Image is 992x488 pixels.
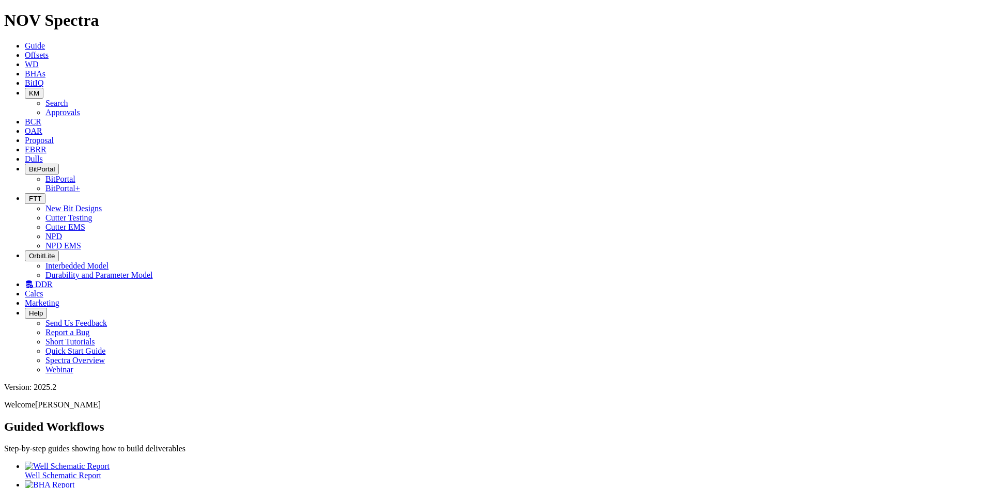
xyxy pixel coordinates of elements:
[25,41,45,50] a: Guide
[25,462,110,471] img: Well Schematic Report
[4,444,988,453] p: Step-by-step guides showing how to build deliverables
[45,108,80,117] a: Approvals
[4,420,988,434] h2: Guided Workflows
[25,117,41,126] a: BCR
[4,383,988,392] div: Version: 2025.2
[29,309,43,317] span: Help
[25,78,43,87] a: BitIQ
[25,289,43,298] a: Calcs
[45,232,62,241] a: NPD
[45,356,105,365] a: Spectra Overview
[25,193,45,204] button: FTT
[25,51,49,59] a: Offsets
[45,99,68,107] a: Search
[45,365,73,374] a: Webinar
[25,462,988,480] a: Well Schematic Report Well Schematic Report
[25,127,42,135] a: OAR
[29,165,55,173] span: BitPortal
[45,204,102,213] a: New Bit Designs
[25,69,45,78] a: BHAs
[25,154,43,163] a: Dulls
[25,308,47,319] button: Help
[45,337,95,346] a: Short Tutorials
[35,400,101,409] span: [PERSON_NAME]
[45,175,75,183] a: BitPortal
[25,298,59,307] a: Marketing
[45,223,85,231] a: Cutter EMS
[45,328,89,337] a: Report a Bug
[29,252,55,260] span: OrbitLite
[4,11,988,30] h1: NOV Spectra
[45,347,105,355] a: Quick Start Guide
[29,89,39,97] span: KM
[45,261,109,270] a: Interbedded Model
[25,164,59,175] button: BitPortal
[29,195,41,202] span: FTT
[45,184,80,193] a: BitPortal+
[45,241,81,250] a: NPD EMS
[25,145,47,154] a: EBRR
[25,88,43,99] button: KM
[35,280,53,289] span: DDR
[25,471,101,480] span: Well Schematic Report
[25,280,53,289] a: DDR
[25,60,39,69] a: WD
[45,271,153,279] a: Durability and Parameter Model
[4,400,988,410] p: Welcome
[45,319,107,327] a: Send Us Feedback
[25,136,54,145] a: Proposal
[45,213,92,222] a: Cutter Testing
[25,250,59,261] button: OrbitLite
